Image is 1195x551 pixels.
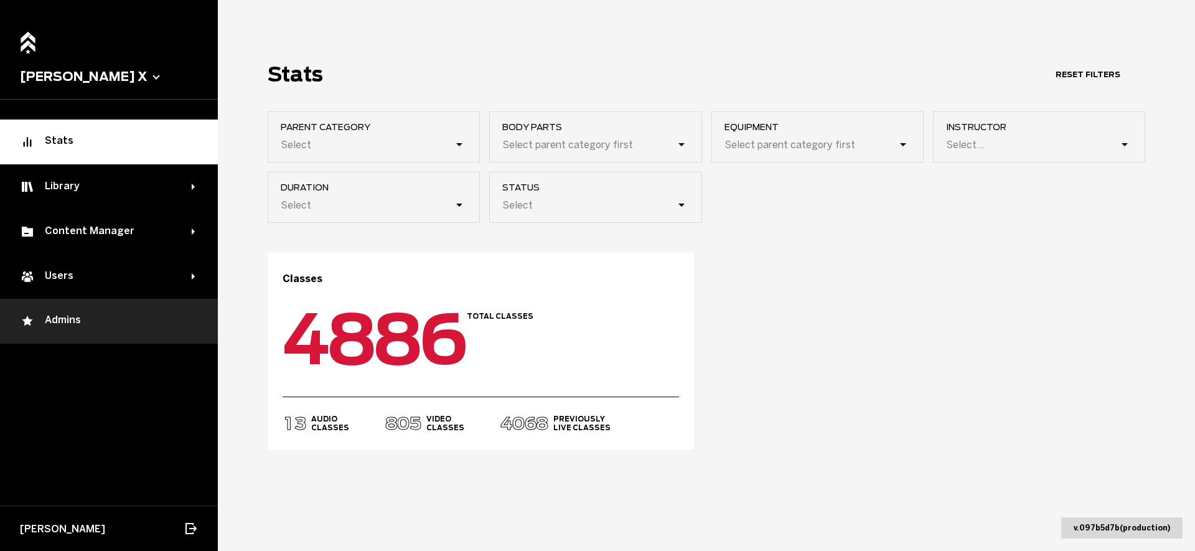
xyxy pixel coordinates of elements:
span: 8 [385,413,398,434]
span: Body parts [502,122,701,132]
h1: Stats [268,62,323,87]
span: 8 [372,298,424,380]
h4: Previously Live Classes [553,415,611,432]
div: Content Manager [20,224,192,239]
button: Log out [177,515,204,542]
div: Users [20,269,192,284]
h4: Total Classes [467,312,533,321]
div: Select [281,139,311,151]
span: [PERSON_NAME] [20,523,105,535]
span: 8 [326,298,378,380]
span: 5 [408,413,422,434]
span: 6 [523,413,537,434]
span: 4 [500,413,513,434]
div: Stats [20,134,198,149]
div: Select [502,199,533,211]
div: Admins [20,314,198,329]
h3: Classes [283,273,679,285]
h4: Video Classes [426,415,464,432]
span: 0 [512,413,525,434]
div: Select... [946,139,984,151]
span: instructor [946,122,1145,132]
span: 8 [535,413,549,434]
button: Reset Filters [1031,64,1145,85]
span: Equipment [724,122,923,132]
span: 6 [418,298,471,380]
span: 1 [282,413,296,434]
div: Library [20,179,192,194]
span: duration [281,182,479,192]
span: 0 [396,413,410,434]
div: v. 097b5d7b ( production ) [1061,517,1183,539]
span: 4 [279,298,332,380]
div: Select [281,199,311,211]
button: [PERSON_NAME] X [20,69,198,84]
span: Status [502,182,701,192]
span: Parent Category [281,122,479,132]
h4: Audio Classes [311,415,349,432]
span: 3 [294,413,307,434]
a: Home [17,25,39,52]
